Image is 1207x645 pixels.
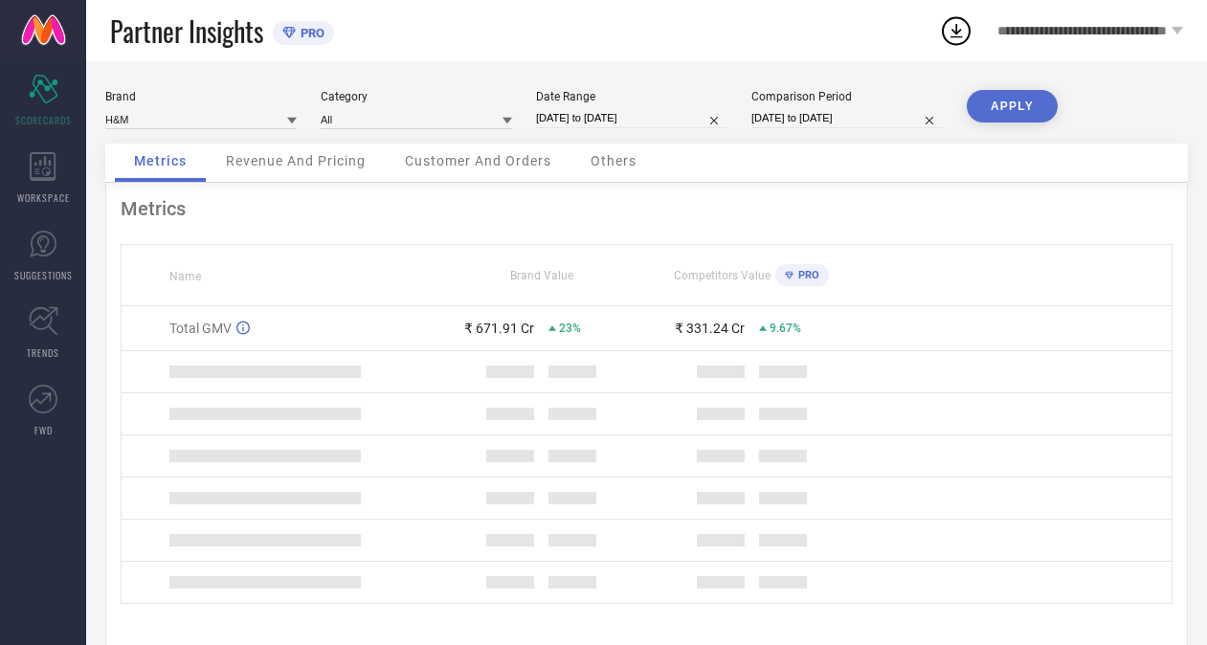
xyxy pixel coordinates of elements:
div: Brand [105,90,297,103]
span: 9.67% [770,322,801,335]
span: WORKSPACE [17,190,70,205]
div: Open download list [939,13,973,48]
span: Brand Value [510,269,573,282]
input: Select comparison period [751,108,943,128]
span: 23% [559,322,581,335]
span: Name [169,270,201,283]
span: SUGGESTIONS [14,268,73,282]
div: Metrics [121,197,1173,220]
div: Comparison Period [751,90,943,103]
span: PRO [793,269,819,281]
span: Metrics [134,153,187,168]
div: ₹ 671.91 Cr [464,321,534,336]
span: TRENDS [27,345,59,360]
input: Select date range [536,108,727,128]
span: Competitors Value [674,269,771,282]
span: PRO [296,26,324,40]
span: SCORECARDS [15,113,72,127]
span: Total GMV [169,321,232,336]
span: Customer And Orders [405,153,551,168]
span: Others [591,153,637,168]
div: ₹ 331.24 Cr [675,321,745,336]
div: Category [321,90,512,103]
span: FWD [34,423,53,437]
span: Revenue And Pricing [226,153,366,168]
div: Date Range [536,90,727,103]
span: Partner Insights [110,11,263,51]
button: APPLY [967,90,1058,122]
